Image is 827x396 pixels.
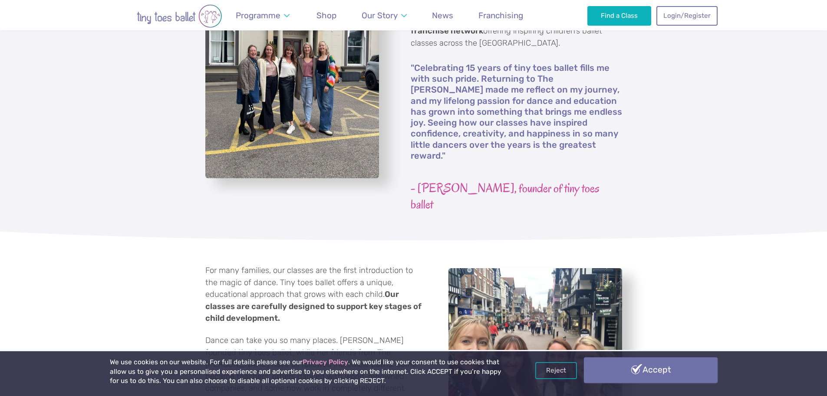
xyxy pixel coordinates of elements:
a: Our Story [357,5,411,26]
a: Privacy Policy [303,358,348,366]
h3: - [PERSON_NAME], founder of tiny toes ballet [411,180,622,213]
a: Shop [313,5,341,26]
a: Login/Register [656,6,717,25]
span: Shop [316,10,336,20]
p: [DATE], offering inspiring children’s ballet classes across the [GEOGRAPHIC_DATA]. [411,13,622,49]
p: We use cookies on our website. For full details please see our . We would like your consent to us... [110,358,505,386]
a: Find a Class [587,6,651,25]
p: For many families, our classes are the first introduction to the magic of dance. Tiny toes ballet... [205,265,427,325]
a: News [428,5,458,26]
span: Our Story [362,10,398,20]
h6: "Celebrating 15 years of tiny toes ballet fills me with such pride. Returning to The [PERSON_NAME... [411,63,622,162]
a: Accept [584,357,718,383]
a: Franchising [474,5,527,26]
span: Franchising [478,10,523,20]
a: Reject [535,362,577,379]
strong: Our classes are carefully designed to support key stages of child development. [205,290,422,323]
a: Programme [232,5,294,26]
span: News [432,10,453,20]
span: Programme [236,10,280,20]
img: tiny toes ballet [110,4,249,28]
